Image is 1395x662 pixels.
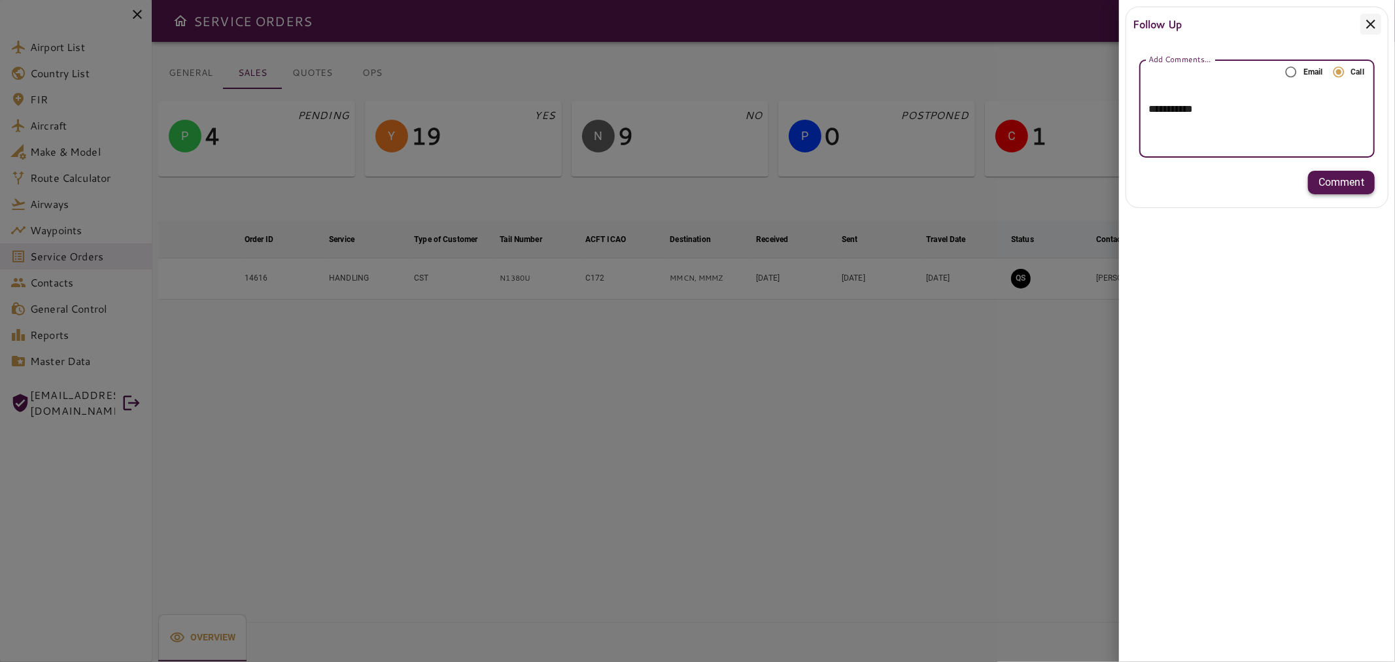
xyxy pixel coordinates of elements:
span: Call [1351,66,1364,78]
p: Comment [1318,175,1364,190]
button: Comment [1308,171,1375,194]
label: Add Comments... [1148,54,1211,65]
span: Email [1303,66,1323,78]
h6: Follow Up [1133,16,1182,33]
